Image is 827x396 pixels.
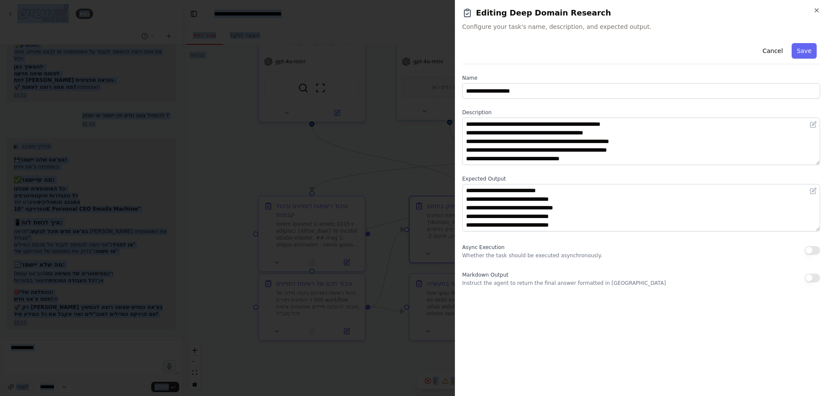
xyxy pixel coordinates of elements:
[462,7,820,19] h2: Editing Deep Domain Research
[462,244,504,250] span: Async Execution
[808,119,818,130] button: Open in editor
[462,280,666,287] p: Instruct the agent to return the final answer formatted in [GEOGRAPHIC_DATA]
[462,272,508,278] span: Markdown Output
[757,43,788,59] button: Cancel
[462,175,820,182] label: Expected Output
[462,75,820,81] label: Name
[462,109,820,116] label: Description
[792,43,817,59] button: Save
[808,186,818,196] button: Open in editor
[462,22,820,31] span: Configure your task's name, description, and expected output.
[462,252,602,259] p: Whether the task should be executed asynchronously.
